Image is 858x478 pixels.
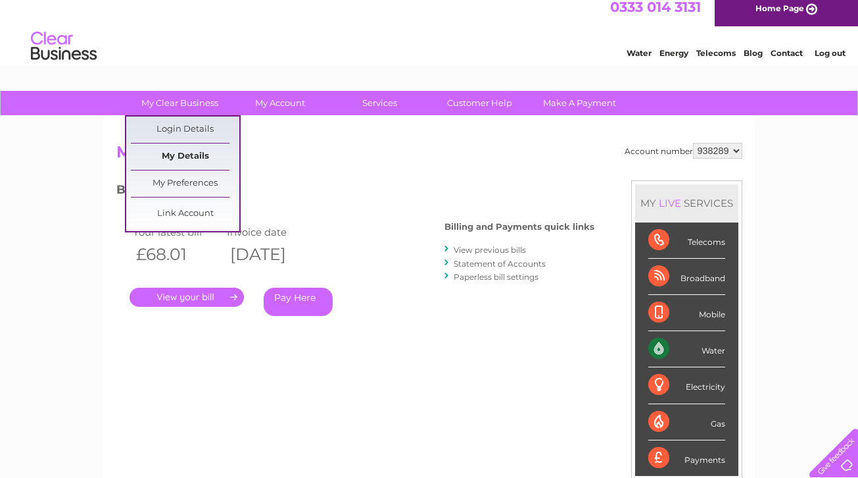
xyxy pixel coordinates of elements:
[648,331,725,367] div: Water
[425,91,534,115] a: Customer Help
[635,184,738,222] div: MY SERVICES
[648,367,725,404] div: Electricity
[525,91,634,115] a: Make A Payment
[224,241,318,268] th: [DATE]
[454,259,546,269] a: Statement of Accounts
[610,7,701,23] a: 0333 014 3131
[131,171,239,197] a: My Preferences
[30,34,97,74] img: logo.png
[116,180,594,203] h3: Bills and Payments
[648,440,725,476] div: Payments
[648,295,725,331] div: Mobile
[131,117,239,143] a: Login Details
[771,56,803,66] a: Contact
[116,143,742,168] h2: My Account
[264,288,333,316] a: Pay Here
[224,223,318,241] td: Invoice date
[131,144,239,170] a: My Details
[444,222,594,232] h4: Billing and Payments quick links
[656,197,684,209] div: LIVE
[130,241,224,268] th: £68.01
[648,223,725,259] div: Telecoms
[119,7,740,64] div: Clear Business is a trading name of Verastar Limited (registered in [GEOGRAPHIC_DATA] No. 3667643...
[126,91,234,115] a: My Clear Business
[815,56,846,66] a: Log out
[648,259,725,295] div: Broadband
[226,91,334,115] a: My Account
[325,91,434,115] a: Services
[454,245,526,255] a: View previous bills
[131,201,239,227] a: Link Account
[454,272,538,282] a: Paperless bill settings
[627,56,652,66] a: Water
[130,288,244,307] a: .
[744,56,763,66] a: Blog
[648,404,725,440] div: Gas
[696,56,736,66] a: Telecoms
[625,143,742,159] div: Account number
[659,56,688,66] a: Energy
